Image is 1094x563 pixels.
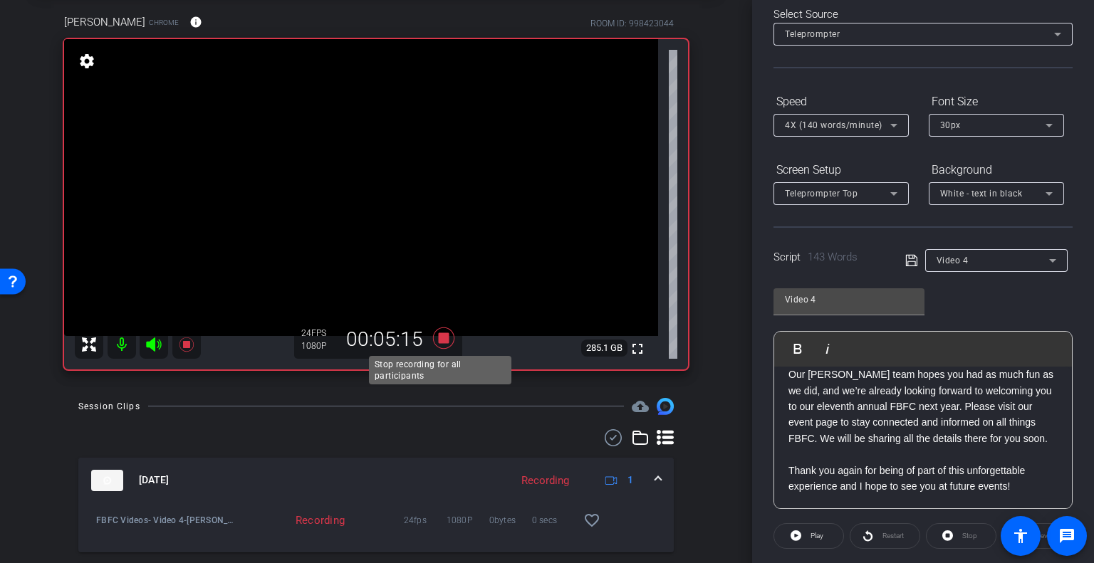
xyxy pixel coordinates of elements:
[773,90,909,114] div: Speed
[785,120,882,130] span: 4X (140 words/minute)
[189,16,202,28] mat-icon: info
[78,399,140,414] div: Session Clips
[929,158,1064,182] div: Background
[808,251,858,263] span: 143 Words
[940,189,1023,199] span: White - text in black
[78,458,674,503] mat-expansion-panel-header: thumb-nail[DATE]Recording1
[629,340,646,357] mat-icon: fullscreen
[773,6,1073,23] div: Select Source
[632,398,649,415] mat-icon: cloud_upload
[785,189,858,199] span: Teleprompter Top
[581,340,627,357] span: 285.1 GB
[940,120,961,130] span: 30px
[590,17,674,30] div: ROOM ID: 998423044
[788,463,1058,495] p: Thank you again for being of part of this unforgettable experience and I hope to see you at futur...
[311,328,326,338] span: FPS
[369,356,511,384] div: Stop recording for all participants
[929,90,1064,114] div: Font Size
[78,503,674,552] div: thumb-nail[DATE]Recording1
[788,367,1058,446] p: Our [PERSON_NAME] team hopes you had as much fun as we did, and we’re already looking forward to ...
[239,513,353,527] div: Recording
[337,327,432,352] div: 00:05:15
[785,29,840,39] span: Teleprompter
[785,291,913,308] input: Title
[301,340,337,352] div: 1080P
[627,473,633,488] span: 1
[657,398,674,415] img: Session clips
[77,53,97,70] mat-icon: settings
[1058,527,1075,544] mat-icon: message
[937,256,969,265] span: Video 4
[91,470,123,491] img: thumb-nail
[1012,527,1029,544] mat-icon: accessibility
[632,398,649,415] span: Destinations for your clips
[64,14,145,30] span: [PERSON_NAME]
[773,249,885,265] div: Script
[532,513,575,527] span: 0 secs
[811,532,823,540] span: Play
[96,513,239,527] span: FBFC Videos- Video 4-[PERSON_NAME]-2025-09-09-13-22-19-557-0
[149,17,179,28] span: Chrome
[404,513,447,527] span: 24fps
[301,327,337,339] div: 24
[773,158,909,182] div: Screen Setup
[514,473,576,489] div: Recording
[814,335,841,363] button: Italic (Ctrl+I)
[139,473,169,488] span: [DATE]
[583,512,600,529] mat-icon: favorite_border
[489,513,532,527] span: 0bytes
[773,523,844,549] button: Play
[447,513,489,527] span: 1080P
